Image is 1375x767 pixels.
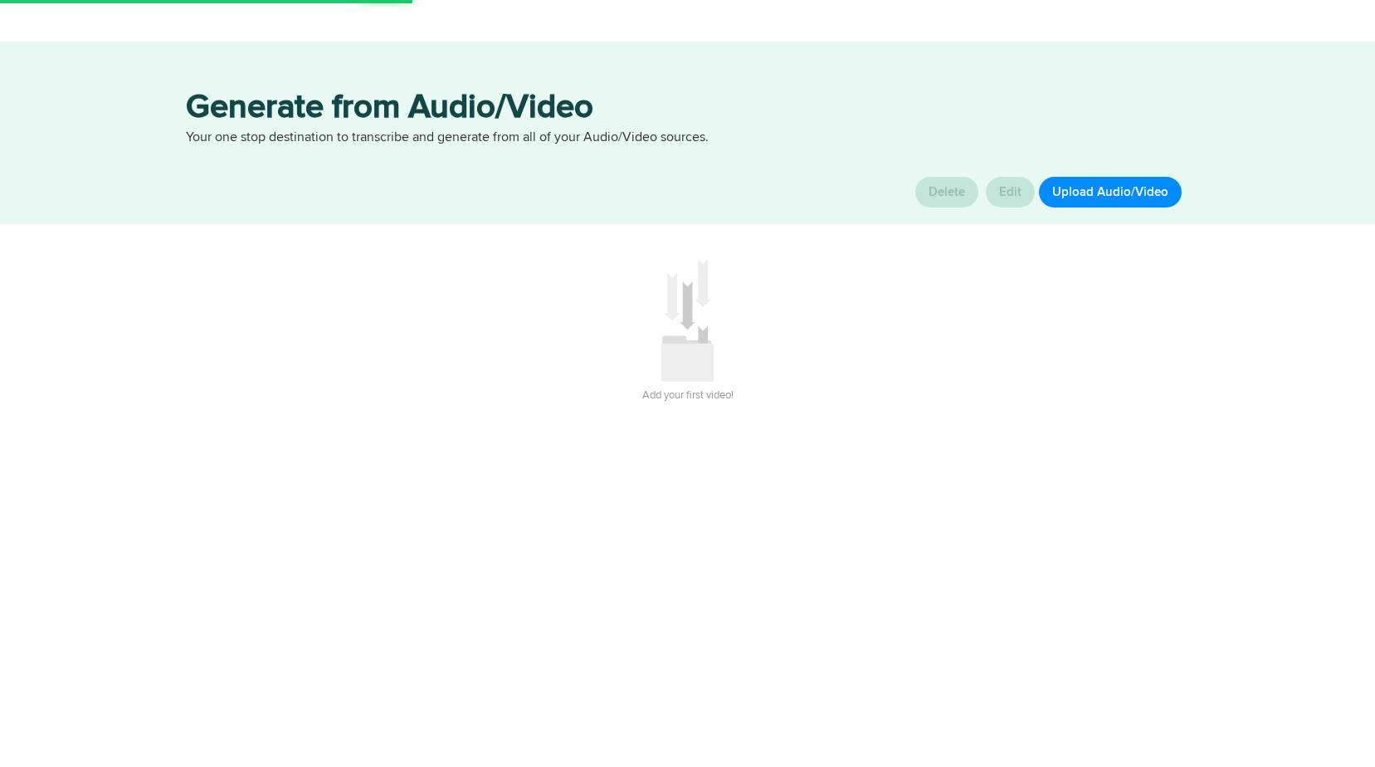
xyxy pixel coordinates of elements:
[1039,177,1182,208] button: Upload Audio/Video
[661,258,714,383] img: icon_add_something.svg
[186,383,1190,409] h3: Add your first video!
[186,91,1190,129] h3: Generate from Audio/Video
[986,177,1035,208] button: Edit
[186,129,1190,148] p: Your one stop destination to transcribe and generate from all of your Audio/Video sources.
[915,177,978,208] button: Delete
